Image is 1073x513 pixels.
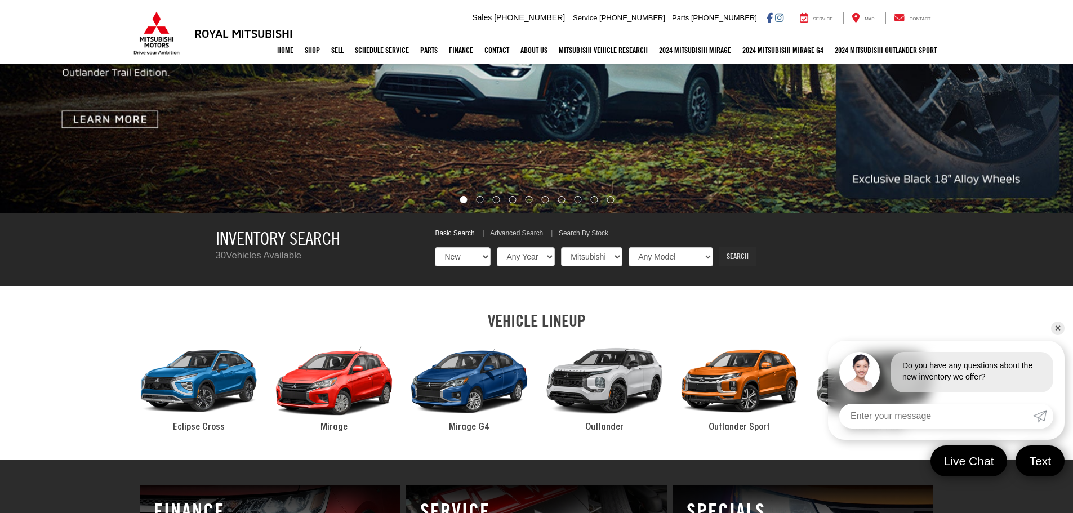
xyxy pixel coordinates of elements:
span: Outlander Sport [709,423,770,432]
a: 2024 Mitsubishi Outlander Sport Outlander Sport [672,336,807,434]
li: Go to slide number 3. [493,196,500,203]
span: Mirage [320,423,348,432]
a: 2024 Mitsubishi Outlander SPORT [829,36,942,64]
div: Do you have any questions about the new inventory we offer? [891,352,1053,392]
span: [PHONE_NUMBER] [691,14,757,22]
a: Search [719,247,756,266]
a: 2024 Mitsubishi Outlander Outlander [537,336,672,434]
a: Text [1016,445,1065,476]
p: Vehicles Available [216,249,418,262]
a: Finance [443,36,479,64]
a: Search By Stock [559,229,608,240]
div: 2024 Mitsubishi Mirage G4 [402,336,537,427]
li: Go to slide number 9. [590,196,598,203]
a: Instagram: Click to visit our Instagram page [775,13,783,22]
a: Schedule Service: Opens in a new tab [349,36,415,64]
span: Eclipse Cross [173,423,225,432]
span: Sales [472,13,492,22]
span: Service [813,16,833,21]
a: 2024 Mitsubishi Mirage G4 [737,36,829,64]
a: 2024 Mitsubishi Mirage G4 Mirage G4 [402,336,537,434]
div: 2024 Mitsubishi Outlander Sport [672,336,807,427]
input: Enter your message [839,404,1033,429]
li: Go to slide number 4. [509,196,517,203]
a: Submit [1033,404,1053,429]
span: Map [865,16,874,21]
h3: Inventory Search [216,229,418,248]
a: 2024 Mitsubishi Outlander PHEV Outlander PHEV [807,336,942,434]
a: 2024 Mitsubishi Eclipse Cross Eclipse Cross [131,336,266,434]
a: Contact [479,36,515,64]
a: Live Chat [930,445,1008,476]
a: 2024 Mitsubishi Mirage [653,36,737,64]
li: Go to slide number 2. [477,196,484,203]
h3: Royal Mitsubishi [194,27,293,39]
a: Facebook: Click to visit our Facebook page [767,13,773,22]
select: Choose Make from the dropdown [561,247,622,266]
span: Mirage G4 [449,423,489,432]
a: Contact [885,12,940,24]
li: Go to slide number 1. [460,196,467,203]
a: Map [843,12,883,24]
span: Contact [909,16,930,21]
a: Parts: Opens in a new tab [415,36,443,64]
img: Mitsubishi [131,11,182,55]
div: 2024 Mitsubishi Mirage [266,336,402,427]
select: Choose Model from the dropdown [629,247,713,266]
a: Advanced Search [490,229,543,240]
select: Choose Year from the dropdown [497,247,555,266]
li: Go to slide number 6. [541,196,549,203]
div: 2024 Mitsubishi Eclipse Cross [131,336,266,427]
a: Shop [299,36,326,64]
img: Agent profile photo [839,352,880,392]
a: Home [271,36,299,64]
a: Basic Search [435,229,474,240]
span: Live Chat [938,453,1000,469]
h2: VEHICLE LINEUP [131,311,942,330]
a: Sell [326,36,349,64]
span: Parts [672,14,689,22]
span: Text [1023,453,1057,469]
a: Service [791,12,842,24]
li: Go to slide number 8. [574,196,581,203]
span: Outlander [585,423,624,432]
span: 30 [216,250,226,261]
a: About Us [515,36,553,64]
div: 2024 Mitsubishi Outlander PHEV [807,336,942,427]
div: 2024 Mitsubishi Outlander [537,336,672,427]
select: Choose Vehicle Condition from the dropdown [435,247,491,266]
span: [PHONE_NUMBER] [599,14,665,22]
a: 2024 Mitsubishi Mirage Mirage [266,336,402,434]
a: Mitsubishi Vehicle Research [553,36,653,64]
li: Go to slide number 7. [558,196,565,203]
span: Service [573,14,597,22]
span: [PHONE_NUMBER] [494,13,565,22]
li: Go to slide number 10. [607,196,614,203]
li: Go to slide number 5. [526,196,533,203]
